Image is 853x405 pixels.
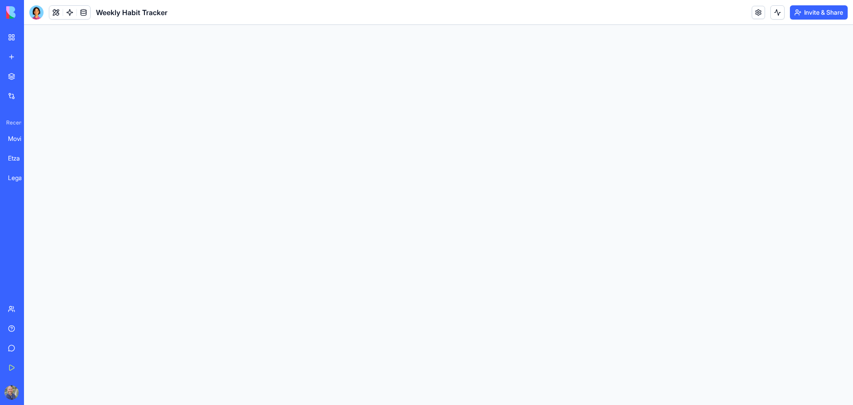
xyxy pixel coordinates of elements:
span: Recent [3,119,21,126]
button: Invite & Share [790,5,848,20]
img: ACg8ocIBv2xUw5HL-81t5tGPgmC9Ph1g_021R3Lypww5hRQve9x1lELB=s96-c [4,385,19,400]
div: Legal Documents Generator [8,173,33,182]
img: logo [6,6,61,19]
a: Legal Documents Generator [3,169,38,187]
a: Movie Collection Tracker [3,130,38,148]
a: Etza Feedback Collection [3,149,38,167]
div: Movie Collection Tracker [8,134,33,143]
div: Etza Feedback Collection [8,154,33,163]
span: Weekly Habit Tracker [96,7,167,18]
